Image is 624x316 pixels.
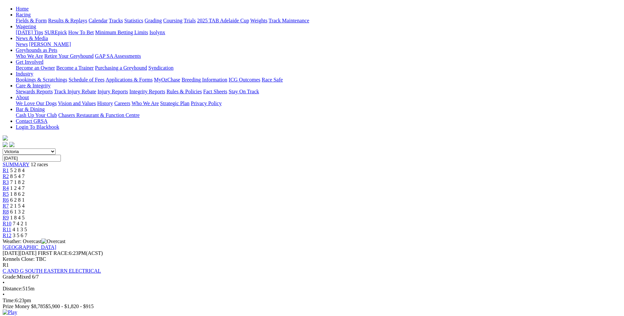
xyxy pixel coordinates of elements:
[16,65,55,71] a: Become an Owner
[10,185,25,191] span: 1 2 4 7
[229,89,259,94] a: Stay On Track
[16,95,29,100] a: About
[3,135,8,141] img: logo-grsa-white.png
[3,227,11,232] span: R11
[203,89,227,94] a: Fact Sheets
[3,250,20,256] span: [DATE]
[3,221,12,226] a: R10
[10,179,25,185] span: 7 1 8 2
[16,77,67,82] a: Bookings & Scratchings
[3,209,9,214] a: R8
[3,203,9,209] a: R7
[16,83,51,88] a: Care & Integrity
[3,280,5,285] span: •
[166,89,202,94] a: Rules & Policies
[13,221,27,226] span: 7 4 2 1
[3,185,9,191] a: R4
[3,162,29,167] span: SUMMARY
[10,203,25,209] span: 2 1 5 4
[163,18,183,23] a: Coursing
[16,77,621,83] div: Industry
[16,101,57,106] a: We Love Our Dogs
[95,30,148,35] a: Minimum Betting Limits
[16,65,621,71] div: Get Involved
[3,274,17,280] span: Grade:
[3,238,65,244] span: Weather: Overcast
[58,101,96,106] a: Vision and Values
[10,209,25,214] span: 6 1 3 2
[3,215,9,220] a: R9
[16,112,621,118] div: Bar & Dining
[68,30,94,35] a: How To Bet
[38,250,69,256] span: FIRST RACE:
[3,244,56,250] a: [GEOGRAPHIC_DATA]
[160,101,189,106] a: Strategic Plan
[3,274,621,280] div: Mixed 6/7
[124,18,143,23] a: Statistics
[88,18,108,23] a: Calendar
[68,77,104,82] a: Schedule of Fees
[3,179,9,185] a: R3
[3,173,9,179] a: R2
[16,12,31,17] a: Racing
[16,24,36,29] a: Wagering
[44,53,94,59] a: Retire Your Greyhound
[132,101,159,106] a: Who We Are
[16,106,45,112] a: Bar & Dining
[16,53,43,59] a: Who We Are
[109,18,123,23] a: Tracks
[16,112,57,118] a: Cash Up Your Club
[3,309,17,315] img: Play
[191,101,222,106] a: Privacy Policy
[16,6,29,11] a: Home
[58,112,139,118] a: Chasers Restaurant & Function Centre
[16,59,43,65] a: Get Involved
[95,65,147,71] a: Purchasing a Greyhound
[3,298,15,303] span: Time:
[262,77,283,82] a: Race Safe
[45,304,94,309] span: $5,900 - $1,820 - $915
[16,71,33,77] a: Industry
[16,89,621,95] div: Care & Integrity
[3,304,621,309] div: Prize Money $8,785
[3,168,9,173] a: R1
[13,233,27,238] span: 3 5 6 7
[16,53,621,59] div: Greyhounds as Pets
[31,162,48,167] span: 12 races
[56,65,94,71] a: Become a Trainer
[148,65,173,71] a: Syndication
[44,30,67,35] a: SUREpick
[182,77,227,82] a: Breeding Information
[3,191,9,197] a: R5
[16,18,47,23] a: Fields & Form
[16,118,47,124] a: Contact GRSA
[3,233,12,238] a: R12
[54,89,96,94] a: Track Injury Rebate
[10,173,25,179] span: 8 5 4 7
[154,77,180,82] a: MyOzChase
[29,41,71,47] a: [PERSON_NAME]
[114,101,130,106] a: Careers
[3,250,37,256] span: [DATE]
[41,238,65,244] img: Overcast
[16,47,57,53] a: Greyhounds as Pets
[145,18,162,23] a: Grading
[16,101,621,106] div: About
[97,101,113,106] a: History
[16,41,28,47] a: News
[3,298,621,304] div: 6:23pm
[3,142,8,147] img: facebook.svg
[3,286,22,291] span: Distance:
[97,89,128,94] a: Injury Reports
[3,155,61,162] input: Select date
[48,18,87,23] a: Results & Replays
[38,250,103,256] span: 6:23PM(ACST)
[10,215,25,220] span: 1 8 4 5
